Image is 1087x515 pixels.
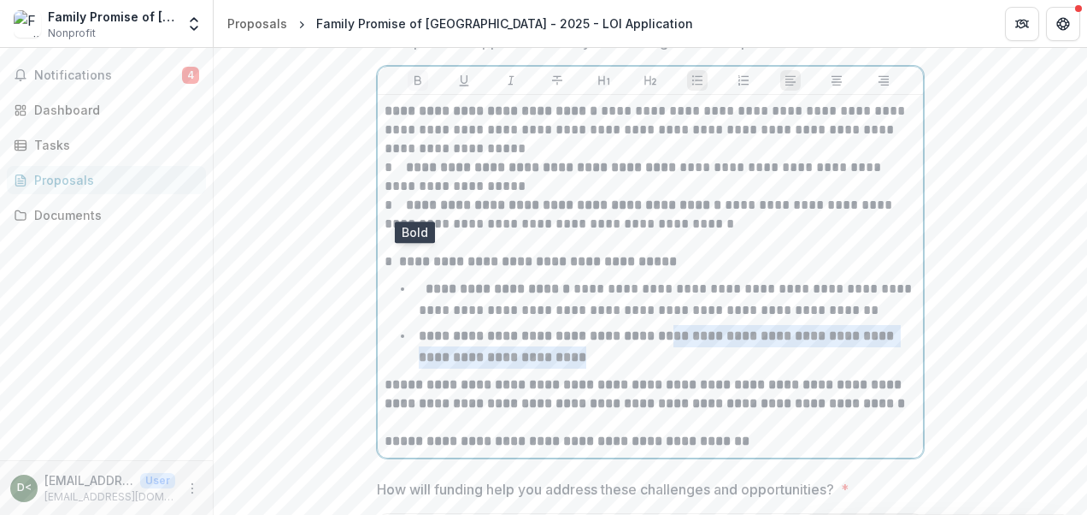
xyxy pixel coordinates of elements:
button: Partners [1005,7,1039,41]
p: How will funding help you address these challenges and opportunities? [377,479,834,500]
button: Heading 1 [594,70,614,91]
div: Dashboard [34,101,192,119]
div: Proposals [34,171,192,189]
div: Tasks [34,136,192,154]
span: 4 [182,67,199,84]
button: Strike [547,70,567,91]
div: Family Promise of [GEOGRAPHIC_DATA] [48,8,175,26]
a: Tasks [7,131,206,159]
button: Notifications4 [7,62,206,89]
button: Align Center [826,70,847,91]
p: [EMAIL_ADDRESS][DOMAIN_NAME] <[EMAIL_ADDRESS][DOMAIN_NAME]> <[EMAIL_ADDRESS][DOMAIN_NAME]> <[EMAI... [44,471,133,489]
p: [EMAIL_ADDRESS][DOMAIN_NAME] [44,489,175,505]
div: Documents [34,206,192,224]
span: Nonprofit [48,26,96,41]
button: Bullet List [687,70,708,91]
img: Family Promise of Lehigh Valley [14,10,41,38]
button: More [182,478,203,499]
button: Open entity switcher [182,7,206,41]
a: Dashboard [7,96,206,124]
p: User [140,473,175,488]
button: Italicize [501,70,521,91]
a: Proposals [220,11,294,36]
button: Bold [408,70,428,91]
div: Family Promise of [GEOGRAPHIC_DATA] - 2025 - LOI Application [316,15,693,33]
span: Notifications [34,68,182,83]
button: Heading 2 [640,70,661,91]
div: devdirector@fplehighvalley.org <devdirector@fplehighvalley.org> <devdirector@fplehighvalley.org> ... [17,482,32,494]
button: Ordered List [733,70,754,91]
button: Align Left [780,70,801,91]
div: Proposals [227,15,287,33]
button: Align Right [873,70,894,91]
a: Proposals [7,166,206,194]
a: Documents [7,201,206,229]
button: Underline [454,70,474,91]
nav: breadcrumb [220,11,700,36]
button: Get Help [1046,7,1080,41]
